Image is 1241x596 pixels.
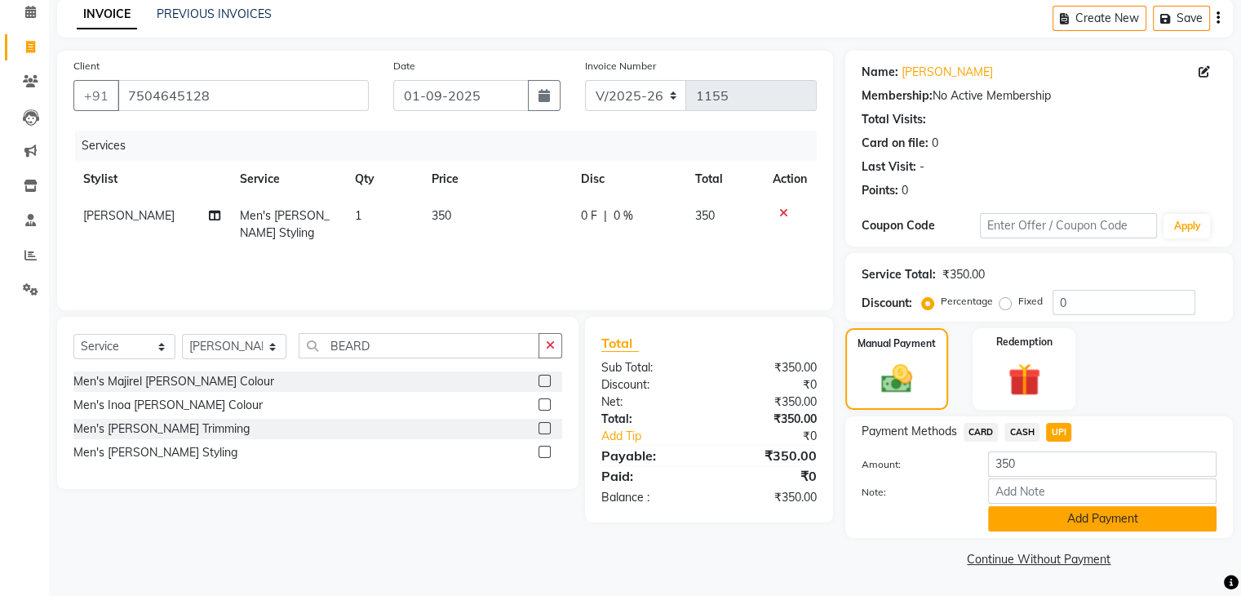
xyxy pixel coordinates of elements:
[589,394,709,411] div: Net:
[157,7,272,21] a: PREVIOUS INVOICES
[589,446,709,465] div: Payable:
[75,131,829,161] div: Services
[980,213,1158,238] input: Enter Offer / Coupon Code
[589,466,709,486] div: Paid:
[585,59,656,73] label: Invoice Number
[709,446,829,465] div: ₹350.00
[589,376,709,394] div: Discount:
[932,135,938,152] div: 0
[571,161,685,198] th: Disc
[920,158,924,176] div: -
[1163,214,1210,238] button: Apply
[862,423,957,440] span: Payment Methods
[996,335,1053,349] label: Redemption
[1018,294,1043,309] label: Fixed
[589,428,729,445] a: Add Tip
[862,135,929,152] div: Card on file:
[862,64,898,81] div: Name:
[862,158,916,176] div: Last Visit:
[849,457,976,472] label: Amount:
[902,64,993,81] a: [PERSON_NAME]
[73,420,250,438] div: Men's [PERSON_NAME] Trimming
[998,359,1051,400] img: _gift.svg
[1153,6,1210,31] button: Save
[988,478,1217,504] input: Add Note
[73,80,119,111] button: +91
[988,506,1217,532] button: Add Payment
[729,428,828,445] div: ₹0
[581,207,597,225] span: 0 F
[83,208,175,223] span: [PERSON_NAME]
[988,451,1217,477] input: Amount
[849,485,976,500] label: Note:
[589,411,709,428] div: Total:
[709,489,829,506] div: ₹350.00
[1004,423,1039,442] span: CASH
[862,87,933,105] div: Membership:
[695,208,715,223] span: 350
[862,111,926,128] div: Total Visits:
[862,87,1217,105] div: No Active Membership
[862,217,980,234] div: Coupon Code
[355,208,361,223] span: 1
[763,161,817,198] th: Action
[709,376,829,394] div: ₹0
[1046,423,1071,442] span: UPI
[709,394,829,411] div: ₹350.00
[871,361,922,397] img: _cash.svg
[862,266,936,283] div: Service Total:
[73,59,100,73] label: Client
[964,423,999,442] span: CARD
[709,411,829,428] div: ₹350.00
[422,161,571,198] th: Price
[432,208,451,223] span: 350
[614,207,633,225] span: 0 %
[73,444,237,461] div: Men's [PERSON_NAME] Styling
[604,207,607,225] span: |
[1053,6,1146,31] button: Create New
[941,294,993,309] label: Percentage
[858,336,936,351] label: Manual Payment
[709,359,829,376] div: ₹350.00
[345,161,422,198] th: Qty
[902,182,908,199] div: 0
[230,161,345,198] th: Service
[849,551,1230,568] a: Continue Without Payment
[942,266,985,283] div: ₹350.00
[393,59,415,73] label: Date
[73,161,230,198] th: Stylist
[862,295,912,312] div: Discount:
[589,359,709,376] div: Sub Total:
[589,489,709,506] div: Balance :
[73,373,274,390] div: Men's Majirel [PERSON_NAME] Colour
[73,397,263,414] div: Men's Inoa [PERSON_NAME] Colour
[117,80,369,111] input: Search by Name/Mobile/Email/Code
[685,161,763,198] th: Total
[240,208,330,240] span: Men's [PERSON_NAME] Styling
[862,182,898,199] div: Points:
[601,335,639,352] span: Total
[299,333,539,358] input: Search or Scan
[709,466,829,486] div: ₹0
